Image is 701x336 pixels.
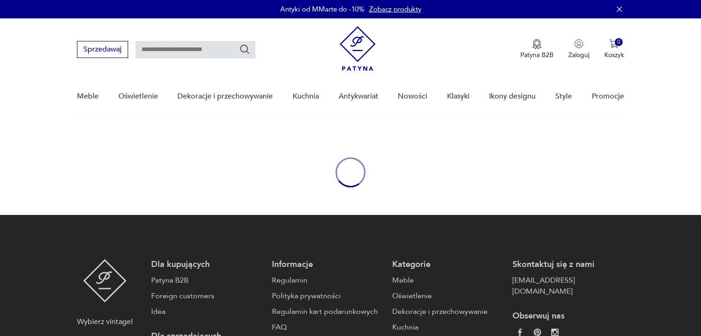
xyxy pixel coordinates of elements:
[77,47,128,53] a: Sprzedawaj
[392,306,503,317] a: Dekoracje i przechowywanie
[555,79,572,114] a: Style
[77,41,128,58] button: Sprzedawaj
[489,79,536,114] a: Ikony designu
[447,79,470,114] a: Klasyki
[339,79,378,114] a: Antykwariat
[272,259,383,270] p: Informacje
[512,259,624,270] p: Skontaktuj się z nami
[520,39,554,59] a: Ikona medaluPatyna B2B
[239,44,250,55] button: Szukaj
[604,51,624,59] p: Koszyk
[77,316,133,327] p: Wybierz vintage!
[520,51,554,59] p: Patyna B2B
[293,79,319,114] a: Kuchnia
[272,290,383,301] a: Polityka prywatności
[77,79,99,114] a: Meble
[151,290,262,301] a: Foreign customers
[280,5,365,14] p: Antyki od MMarte do -10%
[516,329,524,336] img: da9060093f698e4c3cedc1453eec5031.webp
[532,39,542,49] img: Ikona medalu
[83,259,127,302] img: Patyna - sklep z meblami i dekoracjami vintage
[272,306,383,317] a: Regulamin kart podarunkowych
[272,322,383,333] a: FAQ
[272,275,383,286] a: Regulamin
[568,39,589,59] button: Zaloguj
[151,275,262,286] a: Patyna B2B
[551,329,559,336] img: c2fd9cf7f39615d9d6839a72ae8e59e5.webp
[534,329,541,336] img: 37d27d81a828e637adc9f9cb2e3d3a8a.webp
[604,39,624,59] button: 0Koszyk
[151,259,262,270] p: Dla kupujących
[609,39,619,48] img: Ikona koszyka
[512,275,624,297] a: [EMAIL_ADDRESS][DOMAIN_NAME]
[392,259,503,270] p: Kategorie
[369,5,421,14] a: Zobacz produkty
[392,290,503,301] a: Oświetlenie
[592,79,624,114] a: Promocje
[398,79,427,114] a: Nowości
[118,79,158,114] a: Oświetlenie
[177,79,273,114] a: Dekoracje i przechowywanie
[340,26,376,71] img: Patyna - sklep z meblami i dekoracjami vintage
[512,311,624,322] p: Obserwuj nas
[574,39,583,48] img: Ikonka użytkownika
[568,51,589,59] p: Zaloguj
[392,322,503,333] a: Kuchnia
[520,39,554,59] button: Patyna B2B
[151,306,262,317] a: Idea
[615,38,623,46] div: 0
[392,275,503,286] a: Meble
